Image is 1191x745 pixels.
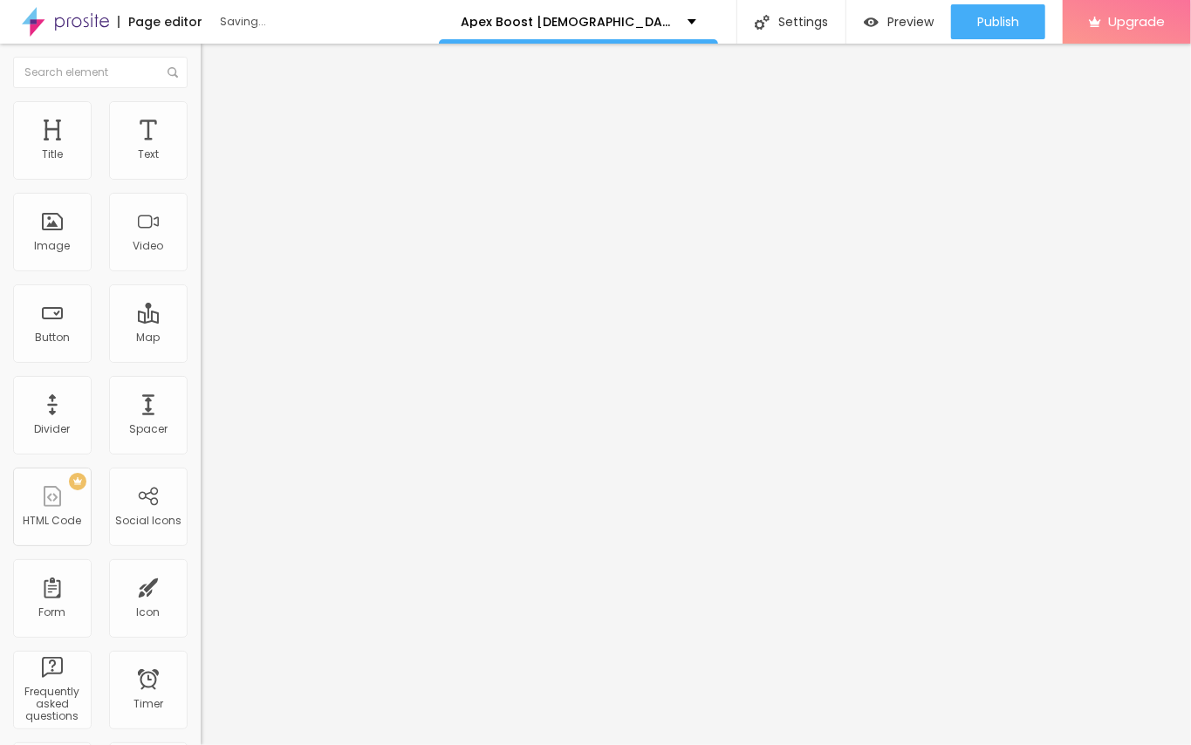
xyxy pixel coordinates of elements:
[39,606,66,619] div: Form
[1108,14,1165,29] span: Upgrade
[220,17,421,27] div: Saving...
[35,240,71,252] div: Image
[864,15,879,30] img: view-1.svg
[201,44,1191,745] iframe: Editor
[461,16,674,28] p: Apex Boost [DEMOGRAPHIC_DATA][MEDICAL_DATA] Unlock Your Peak Performance
[846,4,951,39] button: Preview
[755,15,770,30] img: Icone
[115,515,181,527] div: Social Icons
[42,148,63,161] div: Title
[24,515,82,527] div: HTML Code
[13,57,188,88] input: Search element
[17,686,86,723] div: Frequently asked questions
[118,16,202,28] div: Page editor
[35,331,70,344] div: Button
[977,15,1019,29] span: Publish
[129,423,168,435] div: Spacer
[133,698,163,710] div: Timer
[35,423,71,435] div: Divider
[137,331,161,344] div: Map
[168,67,178,78] img: Icone
[133,240,164,252] div: Video
[951,4,1045,39] button: Publish
[138,148,159,161] div: Text
[887,15,934,29] span: Preview
[137,606,161,619] div: Icon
